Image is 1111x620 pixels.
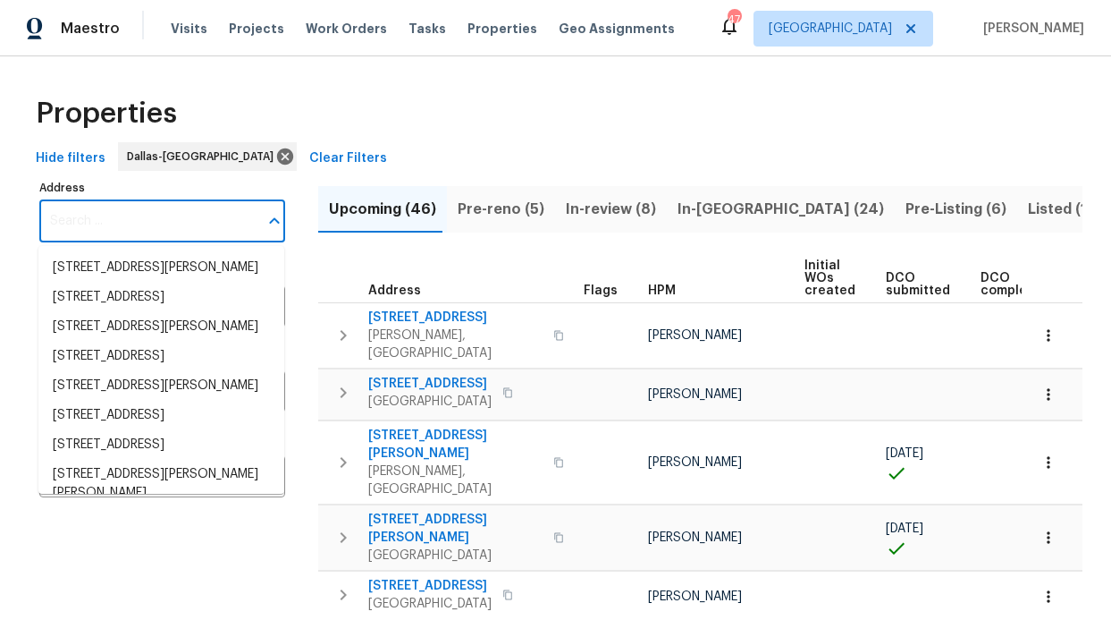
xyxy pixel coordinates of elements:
li: [STREET_ADDRESS][PERSON_NAME] [38,253,284,283]
span: Address [368,285,421,297]
span: Projects [229,20,284,38]
span: DCO complete [981,272,1040,297]
li: [STREET_ADDRESS] [38,342,284,371]
label: Address [39,183,285,193]
span: [PERSON_NAME], [GEOGRAPHIC_DATA] [368,327,543,362]
span: Pre-Listing (6) [905,197,1006,222]
span: Tasks [408,22,446,35]
span: [STREET_ADDRESS] [368,577,492,595]
button: Hide filters [29,142,113,175]
span: Upcoming (46) [329,197,436,222]
span: [PERSON_NAME], [GEOGRAPHIC_DATA] [368,463,543,498]
li: [STREET_ADDRESS] [38,430,284,460]
span: Geo Assignments [559,20,675,38]
button: Clear Filters [302,142,394,175]
div: 47 [728,11,740,29]
span: Work Orders [306,20,387,38]
li: [STREET_ADDRESS][PERSON_NAME] [38,312,284,342]
span: Flags [584,285,618,297]
span: [GEOGRAPHIC_DATA] [368,595,492,613]
span: [PERSON_NAME] [648,531,742,544]
input: Search ... [39,200,258,242]
span: [DATE] [886,447,923,460]
li: [STREET_ADDRESS] [38,401,284,430]
span: Properties [467,20,537,38]
span: [PERSON_NAME] [648,590,742,603]
span: [PERSON_NAME] [648,388,742,401]
span: Pre-reno (5) [458,197,544,222]
span: Clear Filters [309,148,387,170]
span: [STREET_ADDRESS] [368,375,492,393]
span: [GEOGRAPHIC_DATA] [368,393,492,411]
span: [GEOGRAPHIC_DATA] [769,20,892,38]
span: Maestro [61,20,120,38]
button: Close [262,208,287,234]
span: Initial WOs created [804,259,855,297]
span: Hide filters [36,148,105,170]
span: DCO submitted [886,272,950,297]
li: [STREET_ADDRESS][PERSON_NAME] [38,371,284,401]
span: Visits [171,20,207,38]
span: [STREET_ADDRESS][PERSON_NAME] [368,427,543,463]
li: [STREET_ADDRESS] [38,283,284,312]
span: [PERSON_NAME] [648,329,742,342]
span: In-review (8) [566,197,656,222]
li: [STREET_ADDRESS][PERSON_NAME][PERSON_NAME] [38,460,284,508]
span: [STREET_ADDRESS] [368,309,543,327]
span: [PERSON_NAME] [976,20,1084,38]
span: HPM [648,285,676,297]
span: In-[GEOGRAPHIC_DATA] (24) [678,197,884,222]
div: Dallas-[GEOGRAPHIC_DATA] [118,142,297,171]
span: [STREET_ADDRESS][PERSON_NAME] [368,511,543,547]
span: [DATE] [886,522,923,535]
span: Dallas-[GEOGRAPHIC_DATA] [127,148,281,166]
span: [GEOGRAPHIC_DATA] [368,547,543,565]
span: [PERSON_NAME] [648,456,742,469]
span: Properties [36,105,177,123]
